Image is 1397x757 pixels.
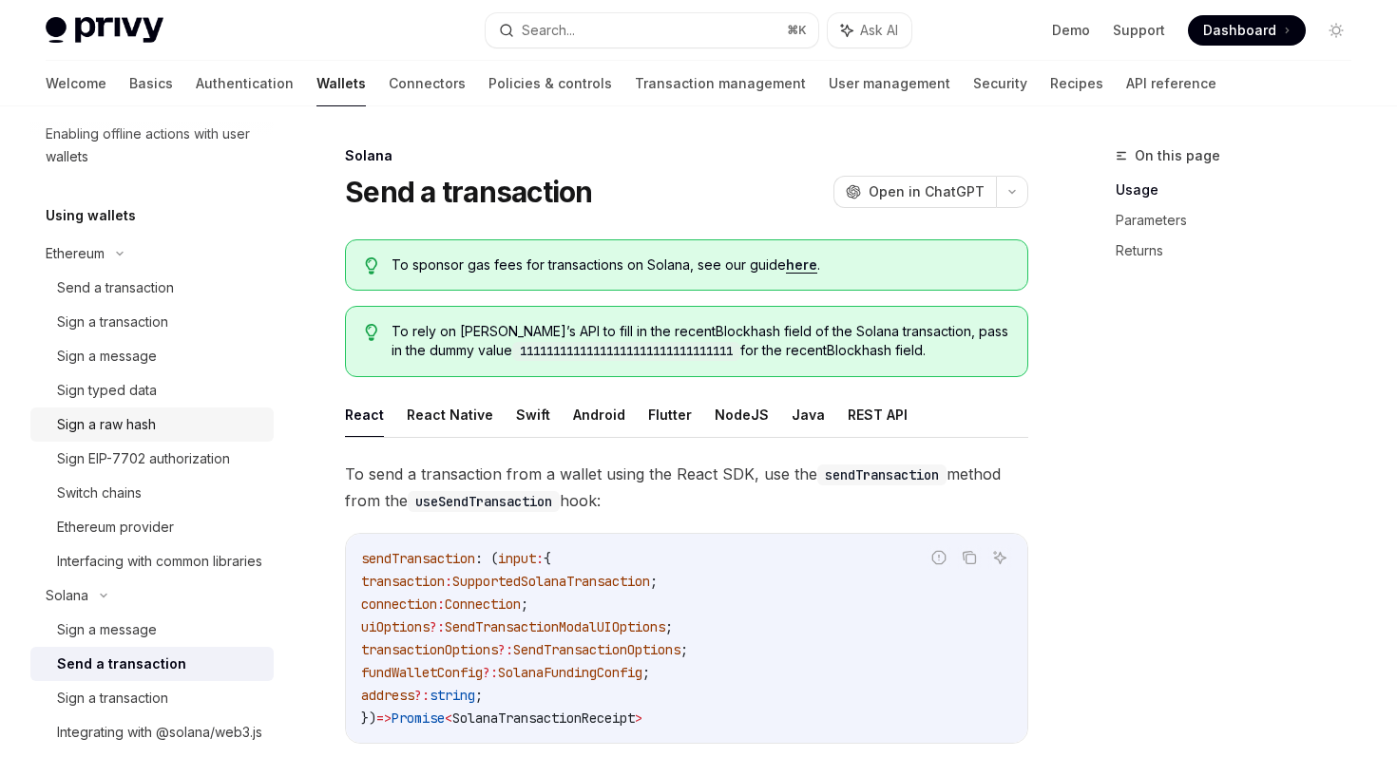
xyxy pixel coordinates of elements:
[1126,61,1216,106] a: API reference
[361,550,475,567] span: sendTransaction
[57,516,174,539] div: Ethereum provider
[30,407,274,442] a: Sign a raw hash
[196,61,294,106] a: Authentication
[361,687,414,704] span: address
[345,175,593,209] h1: Send a transaction
[544,550,551,567] span: {
[1116,175,1367,205] a: Usage
[361,641,498,658] span: transactionOptions
[522,19,575,42] div: Search...
[345,461,1028,514] span: To send a transaction from a wallet using the React SDK, use the method from the hook:
[445,710,452,727] span: <
[30,647,274,681] a: Send a transaction
[1203,21,1276,40] span: Dashboard
[57,447,230,470] div: Sign EIP-7702 authorization
[536,550,544,567] span: :
[30,681,274,715] a: Sign a transaction
[973,61,1027,106] a: Security
[57,653,186,675] div: Send a transaction
[498,664,642,681] span: SolanaFundingConfig
[57,482,142,504] div: Switch chains
[361,573,445,590] span: transaction
[445,573,452,590] span: :
[483,664,498,681] span: ?:
[860,21,898,40] span: Ask AI
[392,710,445,727] span: Promise
[1321,15,1351,46] button: Toggle dark mode
[513,641,680,658] span: SendTransactionOptions
[57,721,262,744] div: Integrating with @solana/web3.js
[30,271,274,305] a: Send a transaction
[1050,61,1103,106] a: Recipes
[57,311,168,333] div: Sign a transaction
[57,550,262,573] div: Interfacing with common libraries
[957,545,982,570] button: Copy the contents from the code block
[30,510,274,544] a: Ethereum provider
[1116,205,1367,236] a: Parameters
[1052,21,1090,40] a: Demo
[1113,21,1165,40] a: Support
[650,573,658,590] span: ;
[30,117,274,174] a: Enabling offline actions with user wallets
[365,324,378,341] svg: Tip
[987,545,1012,570] button: Ask AI
[665,618,673,635] span: ;
[408,491,560,512] code: useSendTransaction
[46,17,163,44] img: light logo
[829,61,950,106] a: User management
[389,61,466,106] a: Connectors
[30,305,274,339] a: Sign a transaction
[30,613,274,647] a: Sign a message
[361,618,430,635] span: uiOptions
[680,641,688,658] span: ;
[521,596,528,613] span: ;
[316,61,366,106] a: Wallets
[452,573,650,590] span: SupportedSolanaTransaction
[57,276,174,299] div: Send a transaction
[437,596,445,613] span: :
[57,379,157,402] div: Sign typed data
[817,464,947,485] code: sendTransaction
[715,392,769,437] button: NodeJS
[1188,15,1306,46] a: Dashboard
[361,596,437,613] span: connection
[848,392,908,437] button: REST API
[786,256,817,274] a: here
[30,544,274,578] a: Interfacing with common libraries
[361,710,376,727] span: })
[376,710,392,727] span: =>
[392,255,1008,274] span: To sponsor gas fees for transactions on Solana, see our guide .
[46,123,262,168] div: Enabling offline actions with user wallets
[129,61,173,106] a: Basics
[498,641,513,658] span: ?:
[445,618,665,635] span: SendTransactionModalUIOptions
[57,687,168,710] div: Sign a transaction
[516,392,550,437] button: Swift
[445,596,521,613] span: Connection
[30,476,274,510] a: Switch chains
[345,392,384,437] button: React
[642,664,650,681] span: ;
[46,204,136,227] h5: Using wallets
[30,339,274,373] a: Sign a message
[486,13,817,47] button: Search...⌘K
[635,61,806,106] a: Transaction management
[430,618,445,635] span: ?:
[407,392,493,437] button: React Native
[46,61,106,106] a: Welcome
[792,392,825,437] button: Java
[392,322,1008,361] span: To rely on [PERSON_NAME]’s API to fill in the recentBlockhash field of the Solana transaction, pa...
[30,373,274,407] a: Sign typed data
[1116,236,1367,266] a: Returns
[573,392,625,437] button: Android
[787,23,807,38] span: ⌘ K
[430,687,475,704] span: string
[57,413,156,436] div: Sign a raw hash
[414,687,430,704] span: ?:
[57,618,157,641] div: Sign a message
[345,146,1028,165] div: Solana
[475,687,483,704] span: ;
[512,342,740,361] code: 11111111111111111111111111111111
[1135,144,1220,167] span: On this page
[488,61,612,106] a: Policies & controls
